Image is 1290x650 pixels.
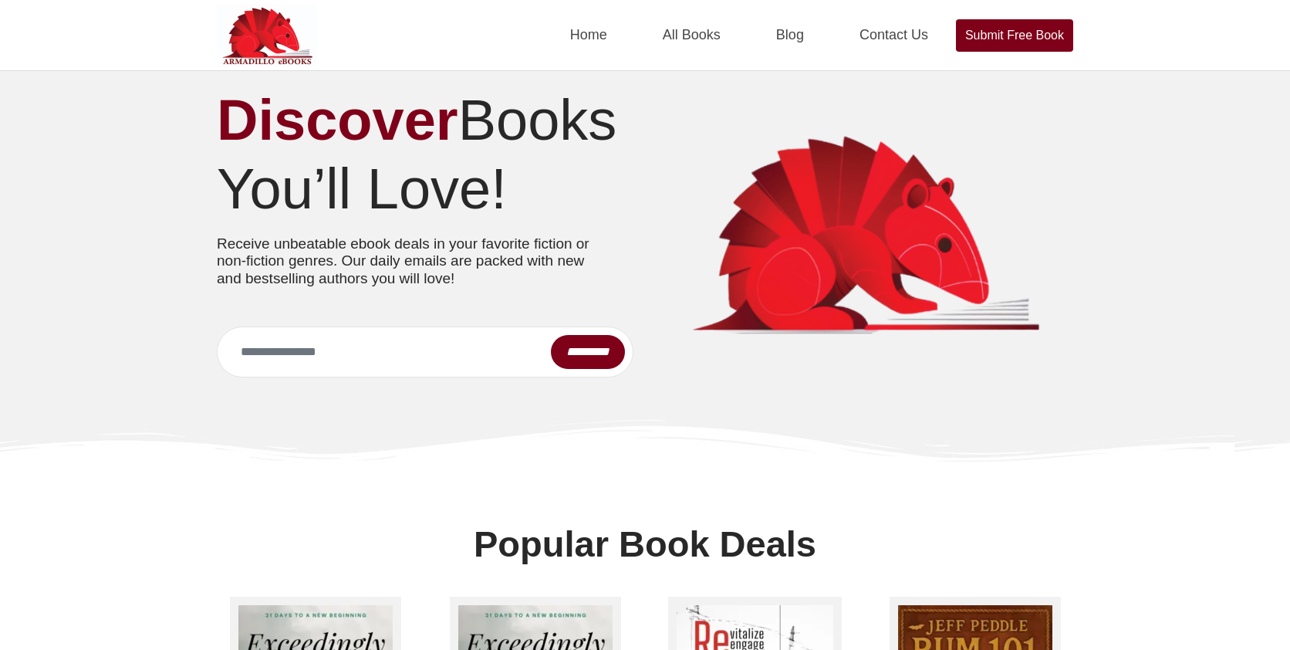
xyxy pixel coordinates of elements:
strong: Discover [217,88,458,152]
img: Armadilloebooks [217,5,317,66]
img: armadilloebooks [657,134,1073,341]
h2: Popular Book Deals [367,523,923,566]
p: Receive unbeatable ebook deals in your favorite fiction or non-fiction genres. Our daily emails a... [217,235,610,288]
h1: Books You’ll Love! [217,86,633,224]
a: Submit Free Book [956,19,1073,52]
